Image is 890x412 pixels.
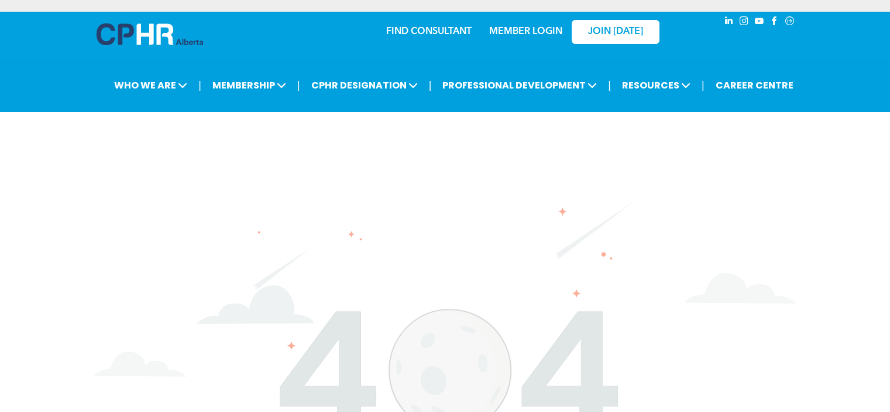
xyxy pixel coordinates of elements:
a: FIND CONSULTANT [386,27,472,36]
span: MEMBERSHIP [209,74,290,96]
span: RESOURCES [618,74,694,96]
li: | [198,73,201,97]
span: PROFESSIONAL DEVELOPMENT [439,74,600,96]
span: WHO WE ARE [111,74,191,96]
a: youtube [753,15,766,30]
span: CPHR DESIGNATION [308,74,421,96]
a: Social network [784,15,796,30]
a: linkedin [723,15,736,30]
li: | [297,73,300,97]
a: facebook [768,15,781,30]
li: | [429,73,432,97]
li: | [608,73,611,97]
a: instagram [738,15,751,30]
a: MEMBER LOGIN [489,27,562,36]
li: | [702,73,705,97]
span: JOIN [DATE] [588,26,643,38]
a: JOIN [DATE] [572,20,659,44]
img: A blue and white logo for cp alberta [97,23,203,45]
a: CAREER CENTRE [712,74,797,96]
